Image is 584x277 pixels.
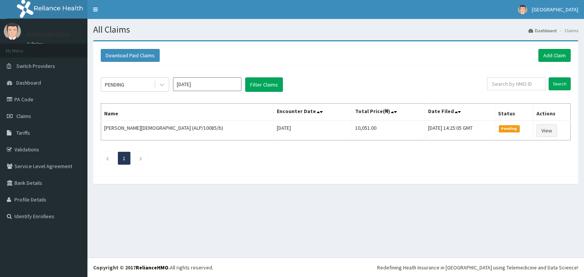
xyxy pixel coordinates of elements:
[274,104,352,121] th: Encounter Date
[101,121,274,140] td: [PERSON_NAME][DEMOGRAPHIC_DATA] (ALP/10085/b)
[528,27,557,34] a: Dashboard
[533,104,571,121] th: Actions
[499,125,520,132] span: Pending
[105,81,124,88] div: PENDING
[495,104,533,121] th: Status
[173,77,241,91] input: Select Month and Year
[425,104,495,121] th: Date Filed
[518,5,527,14] img: User Image
[93,25,578,35] h1: All Claims
[352,121,425,140] td: 10,051.00
[139,155,143,162] a: Next page
[4,23,21,40] img: User Image
[101,49,160,62] button: Download Paid Claims
[377,264,578,271] div: Redefining Heath Insurance in [GEOGRAPHIC_DATA] using Telemedicine and Data Science!
[123,155,125,162] a: Page 1 is your current page
[16,63,55,69] span: Switch Providers
[549,77,571,90] input: Search
[425,121,495,140] td: [DATE] 14:25:05 GMT
[536,124,557,137] a: View
[136,264,168,271] a: RelianceHMO
[16,129,30,136] span: Tariffs
[352,104,425,121] th: Total Price(₦)
[245,77,283,92] button: Filter Claims
[27,31,71,38] p: Amarachi Clinic
[532,6,578,13] span: [GEOGRAPHIC_DATA]
[106,155,109,162] a: Previous page
[93,264,170,271] strong: Copyright © 2017 .
[101,104,274,121] th: Name
[27,41,45,47] a: Online
[16,79,41,86] span: Dashboard
[557,27,578,34] li: Claims
[274,121,352,140] td: [DATE]
[487,77,546,90] input: Search by HMO ID
[538,49,571,62] a: Add Claim
[16,113,31,120] span: Claims
[87,258,584,277] footer: All rights reserved.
